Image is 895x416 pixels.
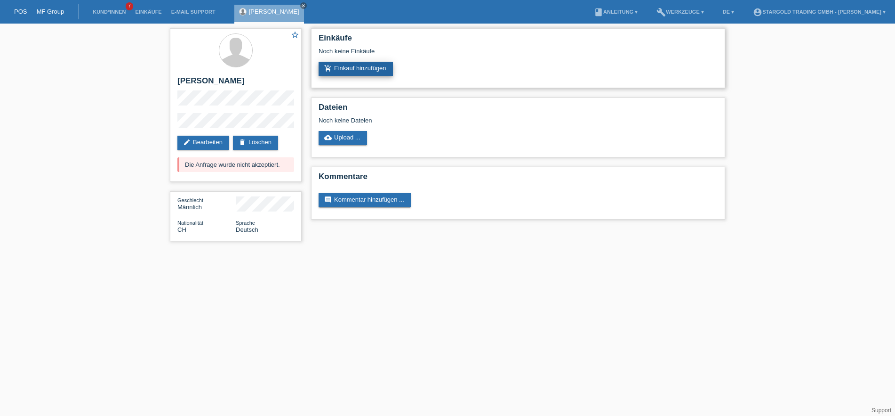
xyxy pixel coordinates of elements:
[319,103,718,117] h2: Dateien
[319,48,718,62] div: Noch keine Einkäufe
[177,220,203,226] span: Nationalität
[167,9,220,15] a: E-Mail Support
[301,3,306,8] i: close
[177,76,294,90] h2: [PERSON_NAME]
[236,226,258,233] span: Deutsch
[319,62,393,76] a: add_shopping_cartEinkauf hinzufügen
[291,31,299,39] i: star_border
[748,9,890,15] a: account_circleStargold Trading GmbH - [PERSON_NAME] ▾
[319,193,411,207] a: commentKommentar hinzufügen ...
[126,2,133,10] span: 7
[324,134,332,141] i: cloud_upload
[594,8,603,17] i: book
[589,9,642,15] a: bookAnleitung ▾
[324,65,332,72] i: add_shopping_cart
[324,196,332,204] i: comment
[177,157,294,172] div: Die Anfrage wurde nicht akzeptiert.
[871,407,891,414] a: Support
[319,131,367,145] a: cloud_uploadUpload ...
[177,226,186,233] span: Schweiz
[652,9,709,15] a: buildWerkzeuge ▾
[177,196,236,211] div: Männlich
[319,117,606,124] div: Noch keine Dateien
[753,8,762,17] i: account_circle
[291,31,299,41] a: star_border
[14,8,64,15] a: POS — MF Group
[88,9,130,15] a: Kund*innen
[236,220,255,226] span: Sprache
[300,2,307,9] a: close
[177,197,203,203] span: Geschlecht
[239,139,246,146] i: delete
[183,139,191,146] i: edit
[233,136,278,150] a: deleteLöschen
[319,172,718,186] h2: Kommentare
[718,9,739,15] a: DE ▾
[177,136,229,150] a: editBearbeiten
[319,33,718,48] h2: Einkäufe
[656,8,666,17] i: build
[249,8,299,15] a: [PERSON_NAME]
[130,9,166,15] a: Einkäufe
